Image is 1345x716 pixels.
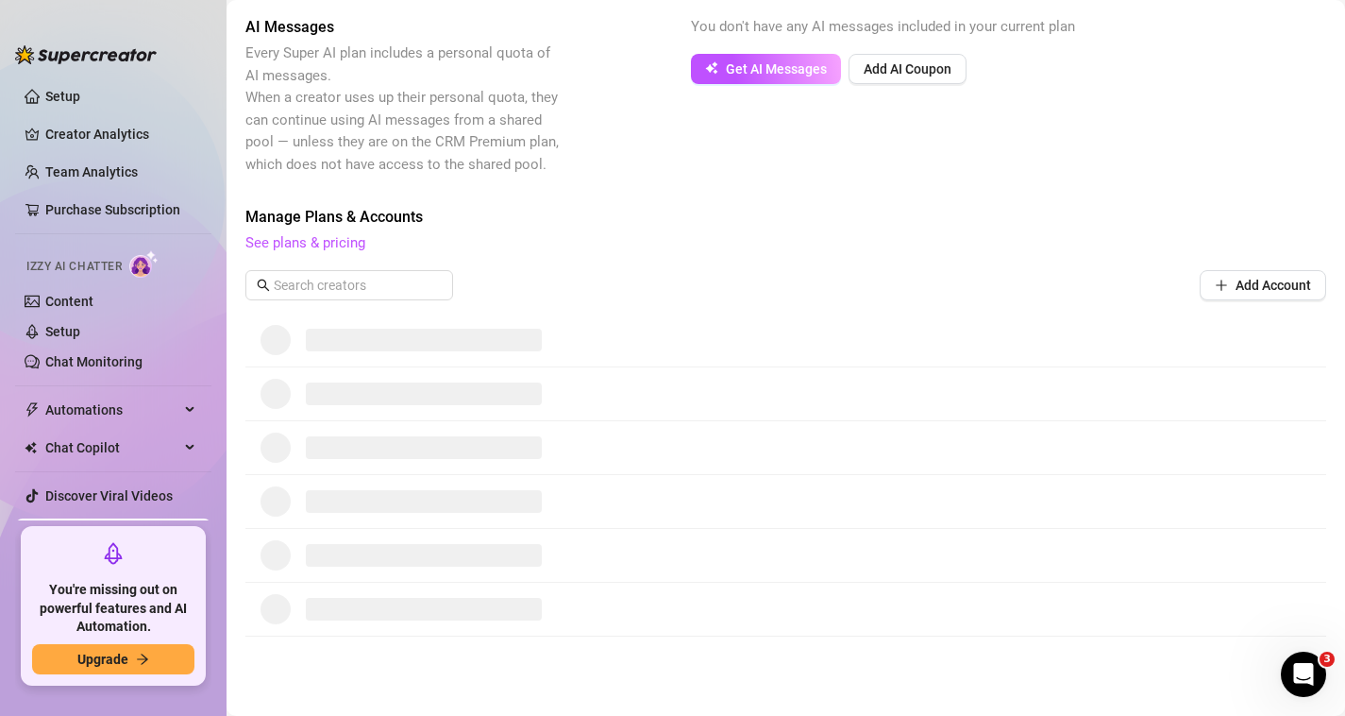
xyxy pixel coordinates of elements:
[45,89,80,104] a: Setup
[45,195,196,225] a: Purchase Subscription
[32,644,194,674] button: Upgradearrow-right
[32,581,194,637] span: You're missing out on powerful features and AI Automation.
[45,354,143,369] a: Chat Monitoring
[1320,652,1335,667] span: 3
[45,164,138,179] a: Team Analytics
[45,395,179,425] span: Automations
[691,18,1075,35] span: You don't have any AI messages included in your current plan
[26,258,122,276] span: Izzy AI Chatter
[726,61,827,77] span: Get AI Messages
[274,275,427,296] input: Search creators
[25,402,40,418] span: thunderbolt
[245,234,365,251] a: See plans & pricing
[257,279,270,292] span: search
[1200,270,1326,300] button: Add Account
[45,488,173,503] a: Discover Viral Videos
[45,324,80,339] a: Setup
[1281,652,1326,697] iframe: Intercom live chat
[77,652,128,667] span: Upgrade
[45,433,179,463] span: Chat Copilot
[15,45,157,64] img: logo-BBDzfeDw.svg
[245,44,559,173] span: Every Super AI plan includes a personal quota of AI messages. When a creator uses up their person...
[102,542,125,565] span: rocket
[129,250,159,278] img: AI Chatter
[864,61,951,77] span: Add AI Coupon
[45,119,196,149] a: Creator Analytics
[136,653,149,666] span: arrow-right
[45,294,93,309] a: Content
[245,206,1326,229] span: Manage Plans & Accounts
[691,54,841,84] button: Get AI Messages
[1236,278,1311,293] span: Add Account
[1215,279,1228,292] span: plus
[25,441,37,454] img: Chat Copilot
[245,16,563,39] span: AI Messages
[849,54,967,84] button: Add AI Coupon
